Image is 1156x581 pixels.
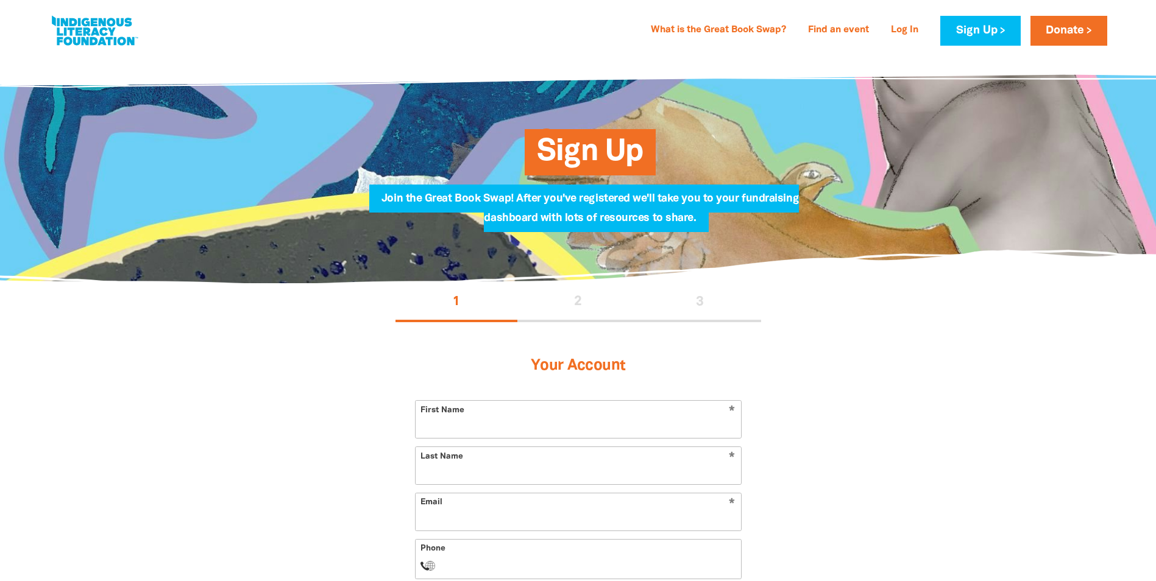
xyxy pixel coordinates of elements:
span: Join the Great Book Swap! After you've registered we'll take you to your fundraising dashboard wi... [381,194,799,232]
a: Find an event [801,21,876,40]
span: Sign Up [537,138,643,175]
a: What is the Great Book Swap? [644,21,793,40]
a: Sign Up [940,16,1020,46]
h3: Your Account [415,342,742,390]
a: Donate [1030,16,1107,46]
button: Stage 1 [395,283,517,322]
a: Log In [884,21,926,40]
